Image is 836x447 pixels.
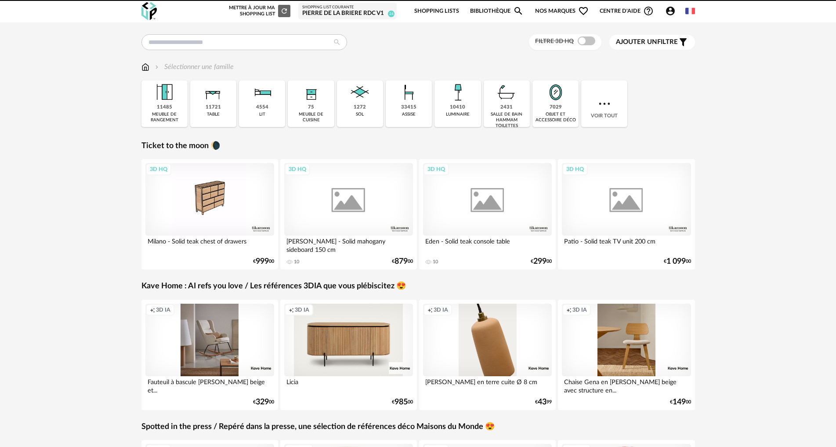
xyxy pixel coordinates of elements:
[280,159,417,269] a: 3D HQ [PERSON_NAME] - Solid mahogany sideboard 150 cm 10 €87900
[256,399,269,405] span: 329
[141,2,157,20] img: OXP
[145,376,275,394] div: Fauteuil à bascule [PERSON_NAME] beige et...
[388,11,394,17] span: 24
[446,80,470,104] img: Luminaire.png
[146,164,171,175] div: 3D HQ
[354,104,366,111] div: 1272
[538,399,546,405] span: 43
[289,306,294,313] span: Creation icon
[666,258,686,265] span: 1 099
[253,258,274,265] div: € 00
[486,112,527,129] div: salle de bain hammam toilettes
[284,236,413,253] div: [PERSON_NAME] - Solid mahogany sideboard 150 cm
[535,38,574,44] span: Filtre 3D HQ
[157,104,172,111] div: 11485
[227,5,290,17] div: Mettre à jour ma Shopping List
[280,8,288,13] span: Refresh icon
[394,258,408,265] span: 879
[423,164,449,175] div: 3D HQ
[299,80,323,104] img: Rangement.png
[141,159,279,269] a: 3D HQ Milano - Solid teak chest of drawers €99900
[581,80,627,127] div: Voir tout
[201,80,225,104] img: Table.png
[392,399,413,405] div: € 00
[450,104,465,111] div: 10410
[664,258,691,265] div: € 00
[206,104,221,111] div: 11721
[141,141,220,151] a: Ticket to the moon 🌘
[544,80,568,104] img: Miroir.png
[414,1,459,22] a: Shopping Lists
[141,62,149,72] img: svg+xml;base64,PHN2ZyB3aWR0aD0iMTYiIGhlaWdodD0iMTciIHZpZXdCb3g9IjAgMCAxNiAxNyIgZmlsbD0ibm9uZSIgeG...
[284,376,413,394] div: Licia
[535,1,589,22] span: Nos marques
[597,96,612,112] img: more.7b13dc1.svg
[207,112,220,117] div: table
[531,258,552,265] div: € 00
[434,306,448,313] span: 3D IA
[295,306,309,313] span: 3D IA
[550,104,562,111] div: 7029
[670,399,691,405] div: € 00
[685,6,695,16] img: fr
[308,104,314,111] div: 75
[152,80,176,104] img: Meuble%20de%20rangement.png
[513,6,524,16] span: Magnify icon
[144,112,185,123] div: meuble de rangement
[256,258,269,265] span: 999
[259,112,265,117] div: lit
[470,1,524,22] a: BibliothèqueMagnify icon
[500,104,513,111] div: 2431
[643,6,654,16] span: Help Circle Outline icon
[302,5,393,18] a: Shopping List courante pierre de la briere RDC V1 24
[616,39,657,45] span: Ajouter un
[401,104,416,111] div: 33415
[285,164,310,175] div: 3D HQ
[397,80,421,104] img: Assise.png
[600,6,654,16] span: Centre d'aideHelp Circle Outline icon
[156,306,170,313] span: 3D IA
[302,5,393,10] div: Shopping List courante
[348,80,372,104] img: Sol.png
[572,306,587,313] span: 3D IA
[290,112,331,123] div: meuble de cuisine
[141,281,406,291] a: Kave Home : AI refs you love / Les références 3DIA que vous plébiscitez 😍
[280,300,417,410] a: Creation icon 3D IA Licia €98500
[558,300,695,410] a: Creation icon 3D IA Chaise Gena en [PERSON_NAME] beige avec structure en... €14900
[423,236,552,253] div: Eden - Solid teak console table
[533,258,546,265] span: 299
[495,80,518,104] img: Salle%20de%20bain.png
[150,306,155,313] span: Creation icon
[153,62,234,72] div: Sélectionner une famille
[423,376,552,394] div: [PERSON_NAME] en terre cuite Ø 8 cm
[535,112,576,123] div: objet et accessoire déco
[558,159,695,269] a: 3D HQ Patio - Solid teak TV unit 200 cm €1 09900
[562,376,691,394] div: Chaise Gena en [PERSON_NAME] beige avec structure en...
[294,259,299,265] div: 10
[394,399,408,405] span: 985
[419,300,556,410] a: Creation icon 3D IA [PERSON_NAME] en terre cuite Ø 8 cm €4399
[256,104,268,111] div: 4554
[535,399,552,405] div: € 99
[673,399,686,405] span: 149
[578,6,589,16] span: Heart Outline icon
[665,6,680,16] span: Account Circle icon
[392,258,413,265] div: € 00
[356,112,364,117] div: sol
[566,306,572,313] span: Creation icon
[419,159,556,269] a: 3D HQ Eden - Solid teak console table 10 €29900
[253,399,274,405] div: € 00
[616,38,678,47] span: filtre
[562,236,691,253] div: Patio - Solid teak TV unit 200 cm
[141,422,495,432] a: Spotted in the press / Repéré dans la presse, une sélection de références déco Maisons du Monde 😍
[402,112,416,117] div: assise
[562,164,588,175] div: 3D HQ
[302,10,393,18] div: pierre de la briere RDC V1
[250,80,274,104] img: Literie.png
[609,35,695,50] button: Ajouter unfiltre Filter icon
[145,236,275,253] div: Milano - Solid teak chest of drawers
[141,300,279,410] a: Creation icon 3D IA Fauteuil à bascule [PERSON_NAME] beige et... €32900
[427,306,433,313] span: Creation icon
[433,259,438,265] div: 10
[665,6,676,16] span: Account Circle icon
